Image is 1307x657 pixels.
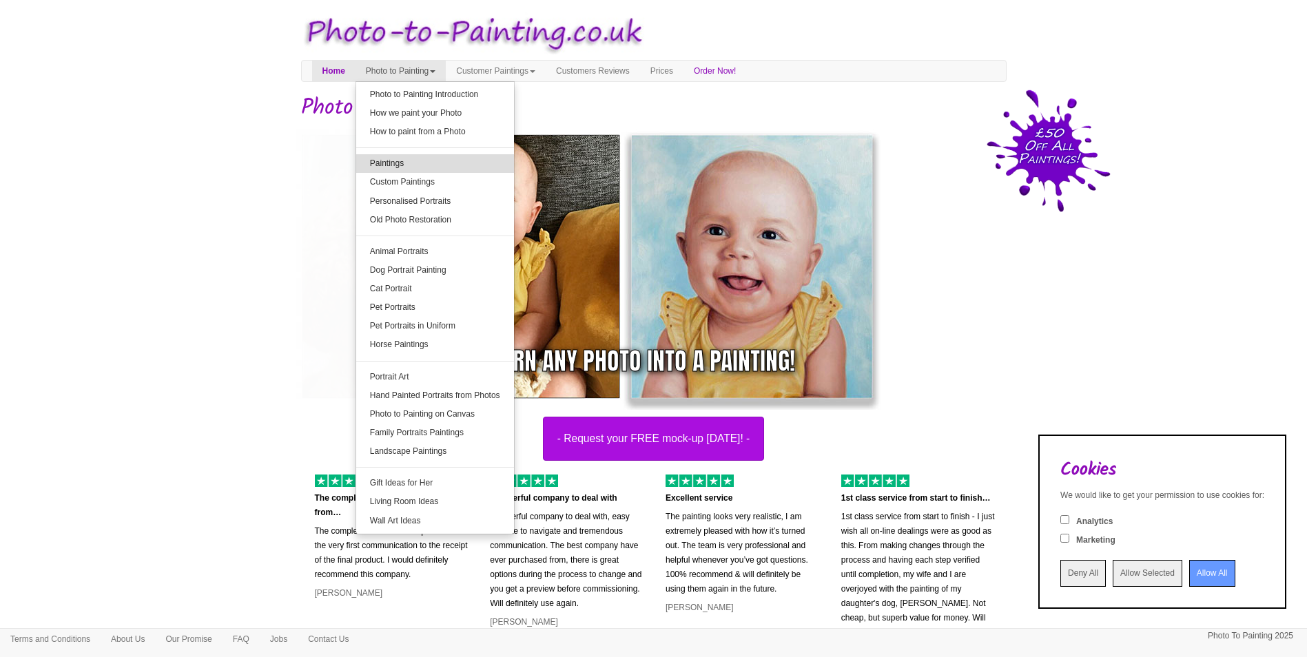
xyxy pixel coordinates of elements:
[987,90,1111,212] img: 50 pound price drop
[294,7,647,60] img: Photo to Painting
[223,629,260,649] a: FAQ
[1060,560,1106,587] input: Deny All
[356,173,514,191] a: Custom Paintings
[356,280,514,298] a: Cat Portrait
[356,424,514,442] a: Family Portraits Paintings
[491,344,795,379] div: Turn any photo into a painting!
[312,61,356,81] a: Home
[490,615,645,629] p: [PERSON_NAME]
[356,104,514,123] a: How we paint your Photo
[1113,560,1182,587] input: Allow Selected
[356,242,514,261] a: Animal Portraits
[367,123,884,410] img: baby-small.jpg
[1189,560,1235,587] input: Allow All
[356,405,514,424] a: Photo to Painting on Canvas
[315,474,383,487] img: 5 of out 5 stars
[666,474,734,487] img: 5 of out 5 stars
[841,474,909,487] img: 5 of out 5 stars
[1060,490,1264,501] div: We would like to get your permission to use cookies for:
[356,261,514,280] a: Dog Portrait Painting
[1076,534,1115,546] label: Marketing
[490,474,558,487] img: 5 of out 5 stars
[841,491,996,505] p: 1st class service from start to finish…
[356,123,514,141] a: How to paint from a Photo
[298,629,359,649] a: Contact Us
[640,61,683,81] a: Prices
[356,386,514,405] a: Hand Painted Portraits from Photos
[666,491,821,505] p: Excellent service
[356,512,514,530] a: Wall Art Ideas
[1208,629,1293,643] p: Photo To Painting 2025
[301,96,1007,120] h1: Photo to Painting
[356,192,514,211] a: Personalised Portraits
[101,629,155,649] a: About Us
[315,491,470,520] p: The complete service was superb from…
[543,417,765,461] button: - Request your FREE mock-up [DATE]! -
[1060,460,1264,480] h2: Cookies
[356,492,514,511] a: Living Room Ideas
[356,317,514,335] a: Pet Portraits in Uniform
[490,491,645,505] p: Wonderful company to deal with
[1076,516,1113,528] label: Analytics
[291,123,807,410] img: Oil painting of a dog
[155,629,222,649] a: Our Promise
[356,368,514,386] a: Portrait Art
[841,510,996,640] p: 1st class service from start to finish - I just wish all on-line dealings were as good as this. F...
[315,586,470,601] p: [PERSON_NAME]
[490,510,645,611] p: Wonderful company to deal with, easy website to navigate and tremendous communication. The best c...
[356,474,514,492] a: Gift Ideas for Her
[356,335,514,354] a: Horse Paintings
[666,510,821,596] p: The painting looks very realistic, I am extremely pleased with how it’s turned out. The team is v...
[356,211,514,229] a: Old Photo Restoration
[356,154,514,173] a: Paintings
[446,61,546,81] a: Customer Paintings
[356,85,514,104] a: Photo to Painting Introduction
[356,442,514,461] a: Landscape Paintings
[666,601,821,615] p: [PERSON_NAME]
[356,298,514,317] a: Pet Portraits
[683,61,746,81] a: Order Now!
[356,61,446,81] a: Photo to Painting
[315,524,470,582] p: The complete service was superb from the very first communication to the receipt of the final pro...
[260,629,298,649] a: Jobs
[546,61,640,81] a: Customers Reviews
